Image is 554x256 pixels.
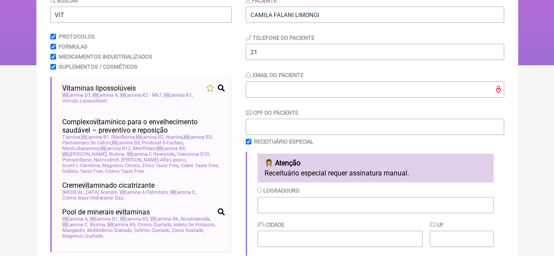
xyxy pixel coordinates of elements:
[265,169,487,177] p: Receituário especial requer assinatura manual.
[246,35,314,41] label: Telefone do Paciente
[59,53,152,60] label: Medicamentos Industrializados
[59,43,88,50] label: Formulas
[62,181,155,189] span: Creme aminado cicatrizante
[164,92,171,98] span: Vit
[134,228,170,233] span: Selênio Quelado
[62,92,91,98] span: amina D3
[170,189,177,195] span: Vit
[164,92,193,98] span: amina K1
[62,146,131,151] span: Metilcobalamina, amina B12
[62,163,101,168] span: Acetil L-Carnitina
[100,146,107,151] span: Vit
[120,189,169,195] span: amina A Palmitato
[180,216,211,222] span: Nicotinamida
[50,7,232,23] input: exemplo: emagrecimento, ansiedade
[90,216,97,222] span: Vit
[62,84,71,92] span: Vit
[258,187,300,194] label: Logradouro
[246,72,303,78] label: Email do Paciente
[62,151,70,157] span: Vit
[62,151,108,157] span: [PERSON_NAME]
[150,216,179,222] span: amina B6
[138,222,172,228] span: Cromo Quelado
[150,216,158,222] span: Vit
[127,151,176,157] span: amina C Revestida
[120,92,162,98] span: amina K2 - Mk7
[62,222,88,228] span: amina C
[120,92,127,98] span: Vit
[105,168,145,174] span: Cromo Taste Free
[62,222,70,228] span: Vit
[102,163,141,168] span: Magnésio Citrato
[90,216,119,222] span: amina B1
[181,163,219,168] span: Cobre Taste Free
[62,98,108,104] span: Veículo Lipossolúvel
[59,63,138,70] label: Suplementos / Cosméticos
[112,140,119,146] span: Vit
[62,189,118,195] span: [MEDICAL_DATA] Acetato
[93,118,101,126] span: vit
[254,138,314,145] label: Receituário Especial
[62,216,88,222] span: amina A
[136,134,143,140] span: Vit
[81,134,88,140] span: Vit
[62,118,225,134] span: Complexo amínico para o envelhecimento saudável – preventivo e reposição
[173,222,215,228] span: Iodeto De Potássio
[62,233,104,239] span: Magnésio Quelado
[183,134,191,140] span: Vit
[62,216,70,222] span: Vit
[62,195,125,201] span: Creme Base Hidratante Qsp
[82,181,89,189] span: vit
[59,33,95,40] label: Protocolos
[92,92,100,98] span: Vit
[258,221,284,228] label: Cidade
[62,140,141,146] span: Pantotenato De Cálcio, amina B5
[94,157,120,163] span: Nutricolin®
[62,208,150,216] span: Pool de minerais e aminas
[62,168,104,174] span: Selênio Taste Free
[120,189,127,195] span: Vit
[127,151,134,157] span: Vit
[142,163,180,168] span: Zinco Taste Free
[120,216,149,222] span: amina B2
[121,157,187,163] span: [PERSON_NAME]-Alfa-Lipoico
[62,228,86,233] span: Manganês
[62,157,92,163] span: Pterostilbeno
[142,140,184,146] span: Piridoxal-5-Fosfato
[246,109,298,116] label: CPF do Paciente
[87,228,133,233] span: Molibidenio Quelado
[107,222,136,228] span: amina B5
[177,151,210,157] span: Coenzima Q10
[172,228,204,233] span: Zinco Quelado
[265,159,487,167] h4: 👩‍⚕️ Atenção
[107,222,115,228] span: Vit
[157,146,164,151] span: Vit
[62,92,70,98] span: Vit
[62,134,110,140] span: Tiamina, amina B1
[109,151,125,157] span: Biotina
[170,189,196,195] span: amina E
[62,84,136,92] span: aminas lipossolúveis
[92,92,119,98] span: amina A
[90,222,106,228] span: Biotina
[119,208,127,216] span: vit
[120,216,127,222] span: Vit
[166,134,212,140] span: Niacina, amina B3
[111,134,165,140] span: Riboflavina, amina B2
[133,146,186,151] span: Metilfolato amina B9
[430,221,444,228] label: UF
